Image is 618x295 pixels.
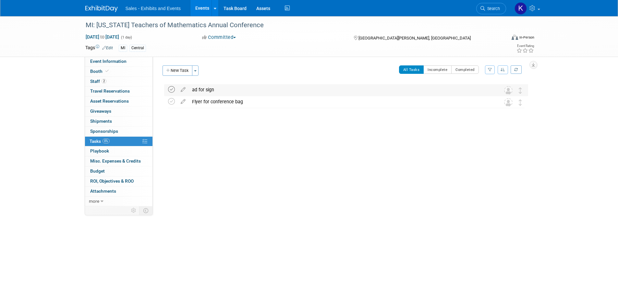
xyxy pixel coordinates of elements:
img: Unassigned [504,86,513,95]
a: Edit [102,46,113,50]
a: Playbook [85,146,152,156]
span: Playbook [90,148,109,153]
span: Sponsorships [90,129,118,134]
a: Travel Reservations [85,86,152,96]
i: Move task [519,87,522,94]
img: ExhibitDay [85,6,118,12]
a: Event Information [85,57,152,66]
div: MI: [US_STATE] Teachers of Mathematics Annual Conference [83,19,496,31]
a: Giveaways [85,107,152,116]
a: Asset Reservations [85,96,152,106]
span: [GEOGRAPHIC_DATA][PERSON_NAME], [GEOGRAPHIC_DATA] [358,36,471,40]
span: [DATE] [DATE] [85,34,119,40]
button: All Tasks [399,65,424,74]
span: Tasks [90,139,110,144]
a: edit [177,99,189,105]
a: more [85,197,152,206]
img: Unassigned [504,98,513,107]
a: Misc. Expenses & Credits [85,156,152,166]
a: Sponsorships [85,127,152,136]
button: Committed [200,34,238,41]
div: Event Rating [516,44,534,48]
div: In-Person [519,35,534,40]
td: Toggle Event Tabs [139,206,152,215]
span: Sales - Exhibits and Events [126,6,181,11]
a: Staff2 [85,77,152,86]
div: Central [129,45,146,51]
img: Format-Inperson.png [512,35,518,40]
i: Move task [519,99,522,106]
td: Tags [85,44,113,52]
a: Refresh [511,65,522,74]
span: Attachments [90,188,116,194]
span: ROI, Objectives & ROO [90,178,134,184]
div: Event Format [468,34,535,43]
i: Booth reservation complete [105,69,109,73]
span: Budget [90,168,105,174]
button: Incomplete [423,65,452,74]
span: Shipments [90,119,112,124]
button: Completed [451,65,479,74]
span: 2 [102,79,106,84]
span: Event Information [90,59,127,64]
div: Flyer for conference bag [189,96,491,107]
span: Booth [90,69,110,74]
td: Personalize Event Tab Strip [128,206,139,215]
a: Budget [85,166,152,176]
a: Shipments [85,117,152,126]
span: Search [485,6,500,11]
a: Attachments [85,187,152,196]
span: Asset Reservations [90,98,129,104]
span: (1 day) [120,35,132,40]
span: to [99,34,105,40]
span: Staff [90,79,106,84]
a: Tasks0% [85,137,152,146]
a: ROI, Objectives & ROO [85,176,152,186]
a: edit [177,87,189,93]
img: Kara Haven [515,2,527,15]
span: 0% [103,139,110,143]
a: Search [476,3,506,14]
div: ad for sign [189,84,491,95]
a: Booth [85,67,152,76]
span: Giveaways [90,108,111,114]
span: Misc. Expenses & Credits [90,158,141,164]
span: Travel Reservations [90,88,130,94]
div: MI [119,45,127,51]
span: more [89,199,99,204]
button: New Task [163,65,192,76]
